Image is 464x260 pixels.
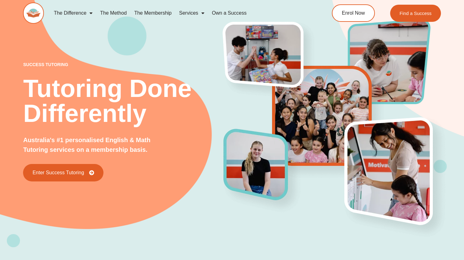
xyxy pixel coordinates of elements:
[23,62,223,67] p: success tutoring
[175,6,208,20] a: Services
[23,135,170,155] p: Australia's #1 personalised English & Math Tutoring services on a membership basis.
[390,5,441,22] a: Find a Success
[50,6,97,20] a: The Difference
[96,6,130,20] a: The Method
[32,170,84,175] span: Enter Success Tutoring
[23,164,103,181] a: Enter Success Tutoring
[342,11,365,16] span: Enrol Now
[23,76,223,126] h2: Tutoring Done Differently
[332,4,375,22] a: Enrol Now
[50,6,308,20] nav: Menu
[208,6,250,20] a: Own a Success
[399,11,432,16] span: Find a Success
[131,6,175,20] a: The Membership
